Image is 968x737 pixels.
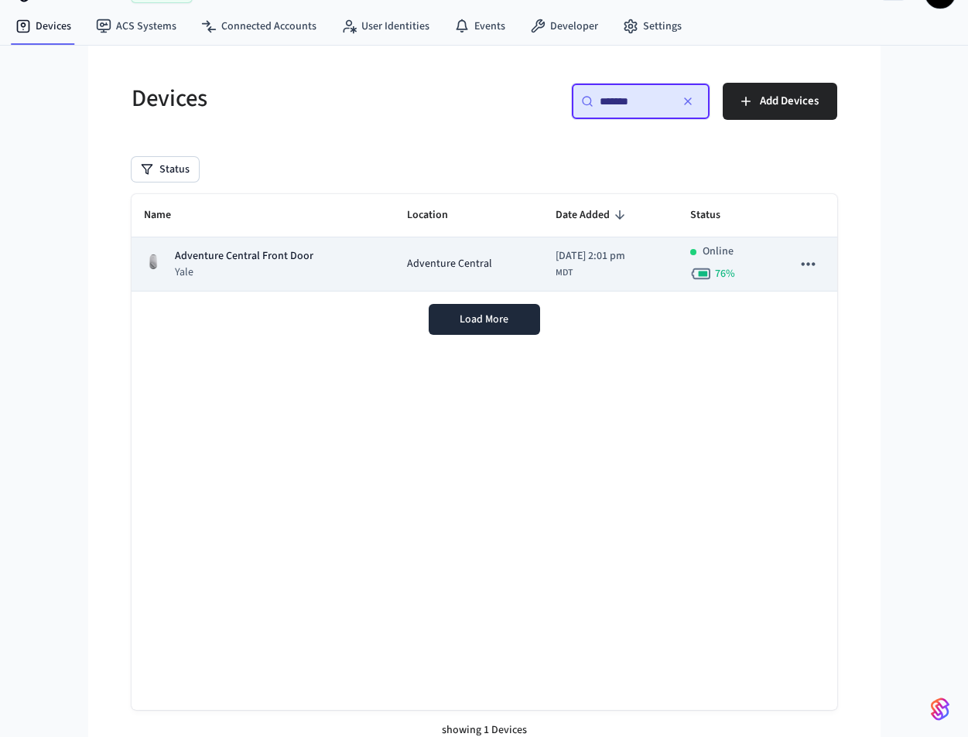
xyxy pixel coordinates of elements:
[442,12,518,40] a: Events
[703,244,734,260] p: Online
[144,203,191,227] span: Name
[690,203,741,227] span: Status
[3,12,84,40] a: Devices
[132,194,837,292] table: sticky table
[611,12,694,40] a: Settings
[407,203,468,227] span: Location
[556,266,573,280] span: MDT
[407,256,492,272] span: Adventure Central
[931,697,949,722] img: SeamLogoGradient.69752ec5.svg
[556,248,625,264] span: [DATE] 2:01 pm
[429,304,540,335] button: Load More
[132,157,199,182] button: Status
[132,83,475,114] h5: Devices
[556,203,630,227] span: Date Added
[760,91,819,111] span: Add Devices
[144,252,162,271] img: August Wifi Smart Lock 3rd Gen, Silver, Front
[715,266,735,281] span: 76 %
[175,248,313,264] p: Adventure Central Front Door
[189,12,329,40] a: Connected Accounts
[329,12,442,40] a: User Identities
[460,312,508,327] span: Load More
[556,248,625,280] div: America/Denver
[175,264,313,280] p: Yale
[518,12,611,40] a: Developer
[723,83,837,120] button: Add Devices
[84,12,189,40] a: ACS Systems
